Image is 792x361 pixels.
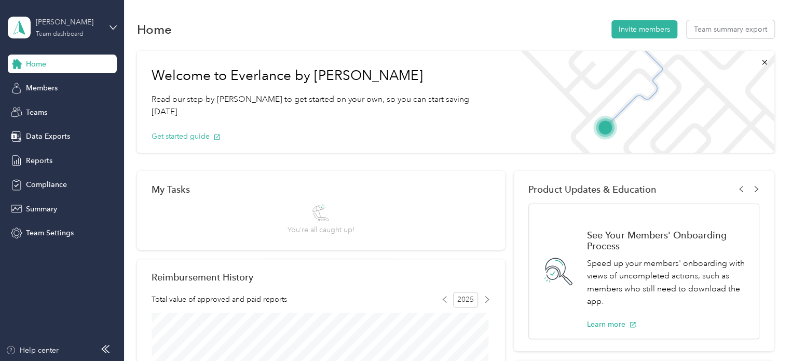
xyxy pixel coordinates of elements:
[137,24,172,35] h1: Home
[36,31,84,37] div: Team dashboard
[152,184,490,195] div: My Tasks
[734,303,792,361] iframe: Everlance-gr Chat Button Frame
[528,184,657,195] span: Product Updates & Education
[152,131,221,142] button: Get started guide
[26,131,70,142] span: Data Exports
[587,230,748,251] h1: See Your Members' Onboarding Process
[587,257,748,308] p: Speed up your members' onboarding with views of uncompleted actions, such as members who still ne...
[510,51,774,153] img: Welcome to everlance
[611,20,677,38] button: Invite members
[152,272,253,283] h2: Reimbursement History
[152,294,287,305] span: Total value of approved and paid reports
[36,17,101,28] div: [PERSON_NAME]
[26,179,67,190] span: Compliance
[26,107,47,118] span: Teams
[587,319,636,330] button: Learn more
[288,224,354,235] span: You’re all caught up!
[26,59,46,70] span: Home
[687,20,774,38] button: Team summary export
[6,345,59,356] button: Help center
[26,83,58,93] span: Members
[26,228,74,238] span: Team Settings
[26,204,57,215] span: Summary
[453,292,478,307] span: 2025
[152,68,496,84] h1: Welcome to Everlance by [PERSON_NAME]
[26,155,52,166] span: Reports
[152,93,496,118] p: Read our step-by-[PERSON_NAME] to get started on your own, so you can start saving [DATE].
